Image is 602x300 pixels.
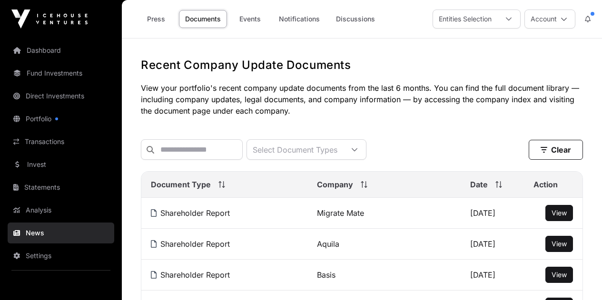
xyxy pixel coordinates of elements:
[533,179,558,190] span: Action
[247,140,343,159] div: Select Document Types
[11,10,88,29] img: Icehouse Ventures Logo
[231,10,269,28] a: Events
[552,239,567,249] a: View
[461,198,524,229] td: [DATE]
[8,177,114,198] a: Statements
[141,82,583,116] p: View your portfolio's recent company update documents from the last 6 months. You can find the fu...
[317,239,339,249] a: Aquila
[552,208,567,218] a: View
[273,10,326,28] a: Notifications
[317,179,353,190] span: Company
[317,270,336,280] a: Basis
[470,179,488,190] span: Date
[8,154,114,175] a: Invest
[179,10,227,28] a: Documents
[8,108,114,129] a: Portfolio
[317,208,364,218] a: Migrate Mate
[8,245,114,266] a: Settings
[8,223,114,243] a: News
[552,240,567,248] span: View
[552,209,567,217] span: View
[552,270,567,280] a: View
[137,10,175,28] a: Press
[461,229,524,260] td: [DATE]
[330,10,381,28] a: Discussions
[8,63,114,84] a: Fund Investments
[552,271,567,279] span: View
[461,260,524,290] td: [DATE]
[433,10,497,28] div: Entities Selection
[8,131,114,152] a: Transactions
[8,40,114,61] a: Dashboard
[8,86,114,106] a: Direct Investments
[545,267,573,283] button: View
[151,208,230,218] a: Shareholder Report
[8,200,114,221] a: Analysis
[545,205,573,221] button: View
[151,179,211,190] span: Document Type
[545,236,573,252] button: View
[151,270,230,280] a: Shareholder Report
[529,140,583,160] button: Clear
[141,58,583,73] h1: Recent Company Update Documents
[151,239,230,249] a: Shareholder Report
[524,10,575,29] button: Account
